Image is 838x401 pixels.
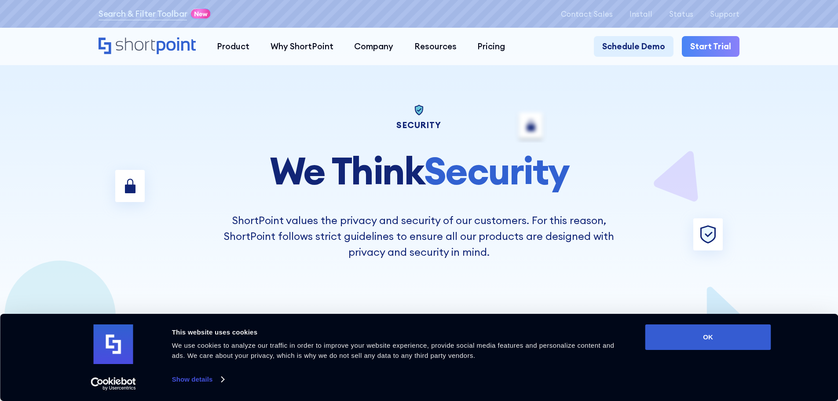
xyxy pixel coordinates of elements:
[424,147,568,195] span: Security
[477,40,505,53] div: Pricing
[172,342,615,359] span: We use cookies to analyze our traffic in order to improve your website experience, provide social...
[682,36,739,57] a: Start Trial
[561,10,613,18] a: Contact Sales
[710,10,739,18] a: Support
[594,36,673,57] a: Schedule Demo
[680,299,838,401] iframe: Chat Widget
[206,36,260,57] a: Product
[99,7,187,20] a: Search & Filter Toolbar
[172,327,626,338] div: This website uses cookies
[260,36,344,57] a: Why ShortPoint
[344,36,404,57] a: Company
[645,324,771,350] button: OK
[209,213,628,260] p: ShortPoint values the privacy and security of our customers. For this reason, ShortPoint follows ...
[94,324,133,364] img: logo
[75,377,152,390] a: Usercentrics Cookiebot - opens in a new window
[99,37,196,55] a: Home
[467,36,516,57] a: Pricing
[669,10,693,18] a: Status
[404,36,467,57] a: Resources
[172,373,224,386] a: Show details
[414,40,457,53] div: Resources
[354,40,393,53] div: Company
[217,40,249,53] div: Product
[209,150,628,191] h1: We Think
[271,40,333,53] div: Why ShortPoint
[209,121,628,129] div: Security
[629,10,652,18] a: Install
